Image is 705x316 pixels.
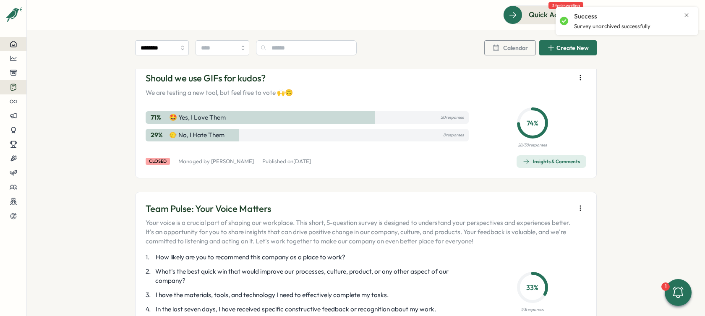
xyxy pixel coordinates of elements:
p: Success [574,12,597,21]
span: [DATE] [293,158,311,165]
div: Insights & Comments [523,158,580,165]
span: How likely are you to recommend this company as a place to work? [156,253,345,262]
p: 71 % [151,113,167,122]
button: Quick Actions [503,5,587,24]
span: Calendar [503,45,528,51]
span: 4 . [146,305,154,314]
span: What's the best quick win that would improve our processes, culture, product, or any other aspect... [155,267,468,285]
p: Should we use GIFs for kudos? [146,72,293,85]
div: 1 [661,282,670,291]
a: [PERSON_NAME] [211,158,254,165]
p: 29 % [151,131,167,140]
span: Create New [556,45,589,51]
span: 1 . [146,253,154,262]
p: 74 % [520,118,546,128]
div: closed [146,158,170,165]
span: 3 . [146,290,154,300]
p: 33 % [520,282,546,292]
span: Quick Actions [529,9,574,20]
p: 20 responses [441,113,464,122]
button: Create New [539,40,597,55]
p: 🤩 Yes, I love them [169,113,226,122]
span: 3 tasks waiting [548,2,583,9]
p: Published on [262,158,311,165]
p: Survey unarchived successfully [574,23,650,30]
p: 🙂‍↔️ No, I hate them [169,131,225,140]
span: 2 . [146,267,154,285]
p: 28 / 38 responses [518,142,547,149]
p: 8 responses [443,131,464,140]
button: Calendar [484,40,536,55]
p: Team Pulse: Your Voice Matters [146,202,571,215]
p: 1 / 3 responses [521,306,544,313]
button: Insights & Comments [517,155,586,168]
button: Close notification [683,12,690,18]
span: In the last seven days, I have received specific constructive feedback or recognition about my work. [156,305,436,314]
p: Managed by [178,158,254,165]
p: We are testing a new tool, but feel free to vote 🙌🙃 [146,88,293,97]
p: Your voice is a crucial part of shaping our workplace. This short, 5-question survey is designed ... [146,218,571,246]
button: 1 [665,279,692,306]
span: I have the materials, tools, and technology I need to effectively complete my tasks. [156,290,389,300]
